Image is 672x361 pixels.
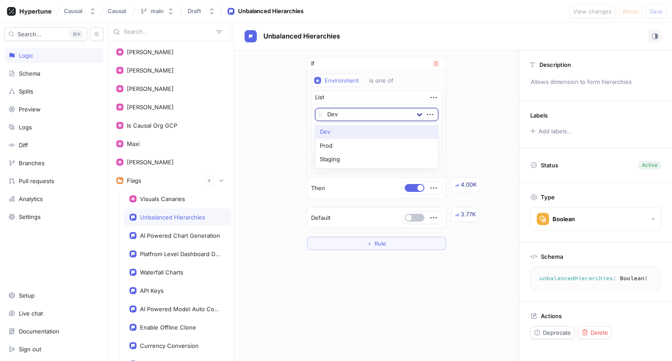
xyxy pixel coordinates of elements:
[19,310,43,317] div: Live chat
[140,287,164,294] div: API Keys
[541,312,562,319] p: Actions
[461,180,477,189] div: 4.00K
[127,85,174,92] div: [PERSON_NAME]
[140,250,222,257] div: Platfrom Level Dashboard Demoware
[19,346,41,353] div: Sign out
[140,269,183,276] div: Waterfall Charts
[311,74,363,87] button: Environment
[461,210,476,219] div: 3.77K
[315,93,324,102] div: List
[140,232,220,239] div: AI Powered Chart Generation
[527,75,665,90] p: Allows dimension to form hierarchies
[19,328,59,335] div: Documentation
[127,67,174,74] div: [PERSON_NAME]
[136,4,178,18] button: main
[184,4,219,18] button: Draft
[188,7,201,15] div: Draft
[140,195,185,202] div: Visuals Canaries
[4,27,87,41] button: Search...K
[127,122,177,129] div: Is Causal Org GCP
[311,214,330,222] p: Default
[591,330,608,335] span: Delete
[374,241,386,246] span: Rule
[19,124,32,131] div: Logs
[527,125,574,137] button: Add labels...
[140,305,222,312] div: AI Powered Model Auto Completion
[569,4,616,18] button: View changes
[623,9,638,14] span: Reset
[619,4,642,18] button: Reset
[315,125,438,139] div: Dev
[19,106,41,113] div: Preview
[19,160,45,167] div: Branches
[238,7,304,16] div: Unbalanced Hierarchies
[307,237,446,250] button: ＋Rule
[539,128,572,134] div: Add labels...
[311,59,315,68] p: If
[19,52,33,59] div: Logic
[263,33,340,40] span: Unbalanced Hierarchies
[19,177,54,184] div: Pull requests
[541,194,555,201] p: Type
[530,112,548,119] p: Labels
[19,142,28,149] div: Diff
[530,326,574,339] button: Deprecate
[108,8,126,14] span: Causal
[140,324,196,331] div: Enable Offline Clone
[553,215,575,223] div: Boolean
[315,139,438,153] div: Prod
[19,195,43,202] div: Analytics
[325,77,359,84] div: Environment
[19,292,35,299] div: Setup
[539,61,571,68] p: Description
[530,207,661,231] button: Boolean
[573,9,612,14] span: View changes
[17,31,42,37] span: Search...
[64,7,82,15] div: Causal
[365,74,406,87] button: is one of
[127,140,140,147] div: Maxi
[646,4,667,18] button: Save
[140,214,205,221] div: Unbalanced Hierarchies
[534,271,657,286] textarea: unbalancedHierarchies: Boolean!
[60,4,100,18] button: Causal
[541,253,563,260] p: Schema
[19,70,40,77] div: Schema
[19,88,33,95] div: Splits
[19,213,41,220] div: Settings
[140,342,199,349] div: Currency Conversion
[311,184,325,193] p: Then
[543,330,571,335] span: Deprecate
[541,159,558,171] p: Status
[642,161,658,169] div: Active
[4,324,104,339] a: Documentation
[650,9,663,14] span: Save
[367,241,372,246] span: ＋
[369,77,393,84] div: is one of
[124,28,213,36] input: Search...
[127,177,141,184] div: Flags
[578,326,612,339] button: Delete
[127,49,174,56] div: [PERSON_NAME]
[150,7,164,15] div: main
[127,104,174,111] div: [PERSON_NAME]
[70,30,83,38] div: K
[315,153,438,167] div: Staging
[127,159,174,166] div: [PERSON_NAME]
